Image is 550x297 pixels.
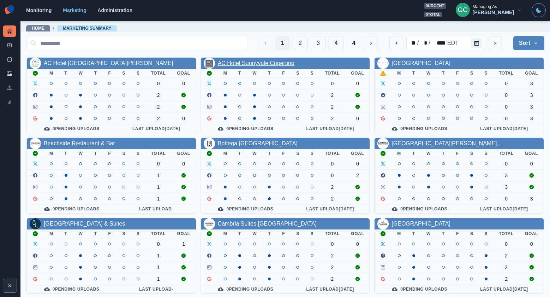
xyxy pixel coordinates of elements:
[525,196,538,202] div: 3
[325,173,340,178] div: 0
[436,69,450,78] th: T
[59,149,73,158] th: T
[291,149,305,158] th: S
[151,241,166,247] div: 0
[204,138,215,149] img: default-building-icon.png
[258,36,273,50] button: Previous
[325,196,340,202] div: 2
[391,149,407,158] th: M
[458,1,468,18] div: Gizelle Carlos
[59,69,73,78] th: T
[380,126,459,132] div: 0 Pending Uploads
[102,69,116,78] th: F
[421,149,436,158] th: W
[207,126,285,132] div: 0 Pending Uploads
[53,24,54,32] span: /
[364,36,378,50] button: Next Media
[44,60,173,66] a: AC Hotel [GEOGRAPHIC_DATA][PERSON_NAME]
[347,36,361,50] button: Last Page
[151,81,166,86] div: 0
[519,149,544,158] th: Goal
[247,229,262,238] th: W
[447,39,459,47] div: time zone
[305,229,319,238] th: S
[377,138,389,149] img: 365514629980090
[391,60,450,66] a: [GEOGRAPHIC_DATA]
[428,39,431,47] div: /
[3,82,16,93] a: Uploads
[407,149,421,158] th: T
[525,116,538,121] div: 3
[319,149,345,158] th: Total
[207,206,285,212] div: 0 Pending Uploads
[421,229,436,238] th: W
[424,12,442,18] span: 0 total
[380,286,459,292] div: 0 Pending Uploads
[499,116,514,121] div: 0
[233,149,247,158] th: T
[262,229,276,238] th: T
[479,229,494,238] th: S
[450,229,465,238] th: F
[391,229,407,238] th: M
[63,26,112,31] a: Marketing Summary
[499,253,514,258] div: 2
[470,286,538,292] div: Last Upload [DATE]
[218,69,233,78] th: M
[122,126,190,132] div: Last Upload [DATE]
[177,241,190,247] div: 1
[305,149,319,158] th: S
[102,149,116,158] th: F
[145,229,172,238] th: Total
[291,69,305,78] th: S
[44,229,59,238] th: M
[145,69,172,78] th: Total
[351,161,364,167] div: 0
[172,149,196,158] th: Goal
[419,39,428,47] div: day
[493,149,519,158] th: Total
[450,3,527,17] button: Managing As[PERSON_NAME]
[532,3,546,17] button: Toggle Mode
[30,58,41,69] img: 672556563102265
[450,149,465,158] th: F
[30,138,41,149] img: 430870606982415
[325,161,340,167] div: 0
[325,92,340,98] div: 2
[325,116,340,121] div: 2
[218,221,317,227] a: Cambria Suites [GEOGRAPHIC_DATA]
[525,81,538,86] div: 3
[391,140,501,146] a: [GEOGRAPHIC_DATA][PERSON_NAME]...
[44,69,59,78] th: M
[3,68,16,79] a: Media Library
[131,69,145,78] th: S
[525,161,538,167] div: 0
[26,7,52,13] a: Monitoring
[233,229,247,238] th: T
[63,7,86,13] a: Marketing
[493,229,519,238] th: Total
[275,36,290,50] button: Page 1
[151,116,166,121] div: 2
[519,229,544,238] th: Goal
[276,149,291,158] th: F
[276,69,291,78] th: F
[3,96,16,107] a: Review Summary
[325,264,340,270] div: 2
[32,126,111,132] div: 0 Pending Uploads
[389,36,403,50] button: previous
[151,173,166,178] div: 1
[325,104,340,110] div: 2
[499,196,514,202] div: 0
[247,69,262,78] th: W
[311,36,326,50] button: Page 3
[417,39,419,47] div: /
[465,149,479,158] th: S
[177,116,190,121] div: 0
[233,69,247,78] th: T
[73,69,89,78] th: W
[471,38,482,48] button: Calendar
[3,54,16,65] a: Post Schedule
[325,253,340,258] div: 2
[296,126,364,132] div: Last Upload [DATE]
